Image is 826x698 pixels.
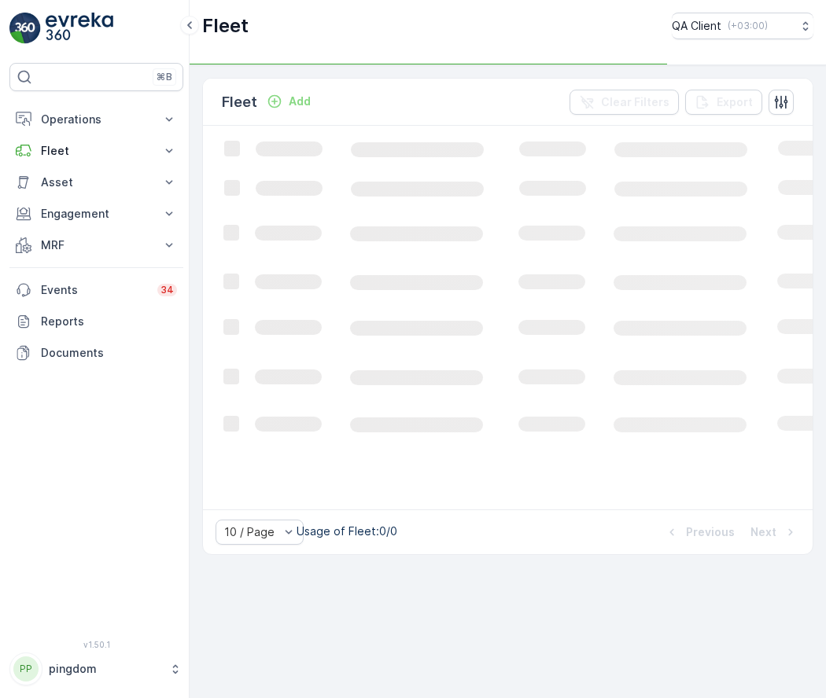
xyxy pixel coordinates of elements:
img: logo [9,13,41,44]
button: Fleet [9,135,183,167]
button: MRF [9,230,183,261]
button: Clear Filters [570,90,679,115]
p: pingdom [49,661,161,677]
button: Previous [662,523,736,542]
a: Documents [9,337,183,369]
button: QA Client(+03:00) [672,13,813,39]
button: Asset [9,167,183,198]
a: Events34 [9,274,183,306]
button: Next [749,523,800,542]
button: Engagement [9,198,183,230]
div: PP [13,656,39,681]
p: Export [717,94,753,110]
p: Add [289,94,311,109]
button: Add [260,92,317,111]
a: Reports [9,306,183,337]
p: Previous [686,524,735,540]
img: logo_light-DOdMpM7g.png [46,13,113,44]
p: Events [41,282,148,298]
button: Export [685,90,762,115]
p: ( +03:00 ) [728,20,768,32]
p: Fleet [222,91,257,113]
p: Next [750,524,776,540]
p: Engagement [41,206,152,222]
p: Usage of Fleet : 0/0 [297,523,397,539]
p: QA Client [672,18,721,34]
p: Reports [41,314,177,329]
p: 34 [160,284,174,296]
p: Asset [41,174,152,190]
span: v 1.50.1 [9,640,183,649]
p: Operations [41,112,152,127]
p: Fleet [41,143,152,159]
p: MRF [41,237,152,253]
button: PPpingdom [9,652,183,685]
button: Operations [9,104,183,135]
p: Clear Filters [601,94,669,110]
p: Documents [41,345,177,361]
p: ⌘B [157,71,172,83]
p: Fleet [202,13,249,39]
